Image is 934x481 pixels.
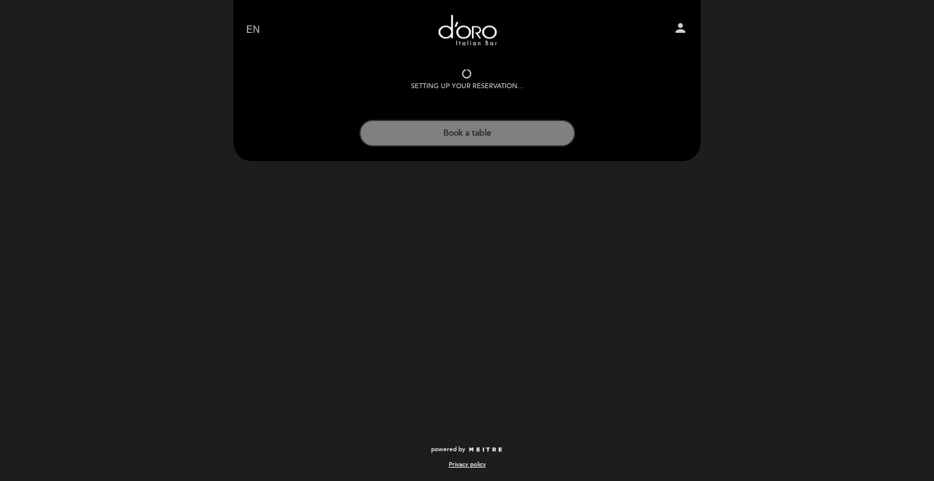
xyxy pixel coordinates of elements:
a: D'oro Italian Bar [391,13,543,47]
div: Setting up your reservation... [411,81,523,91]
i: person [673,21,688,35]
img: MEITRE [468,447,503,453]
a: Privacy policy [449,460,486,469]
span: powered by [431,445,465,454]
button: Book a table [359,120,575,147]
a: powered by [431,445,503,454]
button: person [673,21,688,40]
